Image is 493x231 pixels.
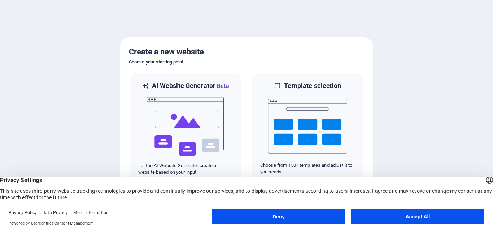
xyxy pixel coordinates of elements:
p: Let the AI Website Generator create a website based on your input. [138,163,233,176]
h6: Template selection [284,81,341,90]
h6: Choose your starting point [129,58,364,66]
div: AI Website GeneratorBetaaiLet the AI Website Generator create a website based on your input. [129,72,242,185]
h5: Create a new website [129,46,364,58]
div: Template selectionChoose from 150+ templates and adjust it to you needs. [251,72,364,185]
p: Choose from 150+ templates and adjust it to you needs. [260,162,355,175]
span: Beta [215,83,229,89]
h6: AI Website Generator [152,81,229,90]
img: ai [146,90,225,163]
